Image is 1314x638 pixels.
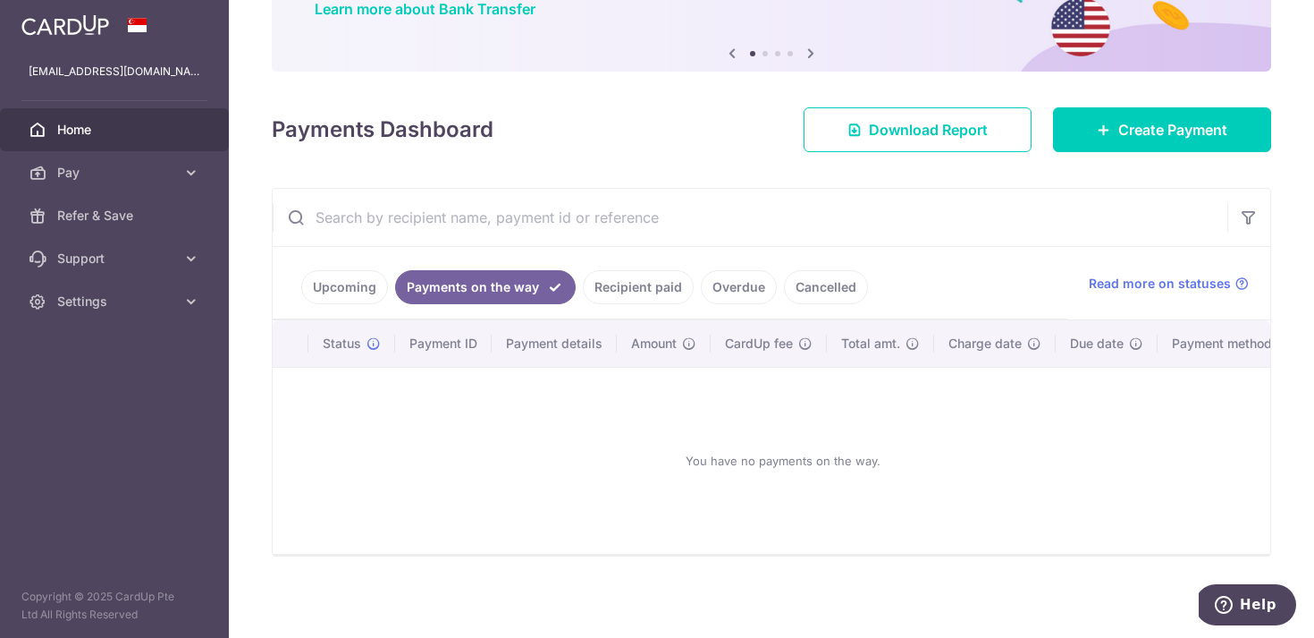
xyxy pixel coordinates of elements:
[583,270,694,304] a: Recipient paid
[395,270,576,304] a: Payments on the way
[294,382,1272,540] div: You have no payments on the way.
[272,114,493,146] h4: Payments Dashboard
[1089,275,1249,293] a: Read more on statuses
[869,119,988,140] span: Download Report
[1089,275,1231,293] span: Read more on statuses
[492,320,617,367] th: Payment details
[273,189,1227,246] input: Search by recipient name, payment id or reference
[301,270,388,304] a: Upcoming
[804,107,1032,152] a: Download Report
[725,335,793,353] span: CardUp fee
[841,335,900,353] span: Total amt.
[1070,335,1124,353] span: Due date
[948,335,1022,353] span: Charge date
[631,335,677,353] span: Amount
[784,270,868,304] a: Cancelled
[395,320,492,367] th: Payment ID
[57,207,175,225] span: Refer & Save
[323,335,361,353] span: Status
[57,250,175,268] span: Support
[1199,584,1296,629] iframe: Opens a widget where you can find more information
[57,121,175,139] span: Home
[29,63,200,81] p: [EMAIL_ADDRESS][DOMAIN_NAME]
[1158,320,1293,367] th: Payment method
[1118,119,1227,140] span: Create Payment
[57,293,175,310] span: Settings
[701,270,777,304] a: Overdue
[1053,107,1271,152] a: Create Payment
[21,14,109,36] img: CardUp
[57,164,175,182] span: Pay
